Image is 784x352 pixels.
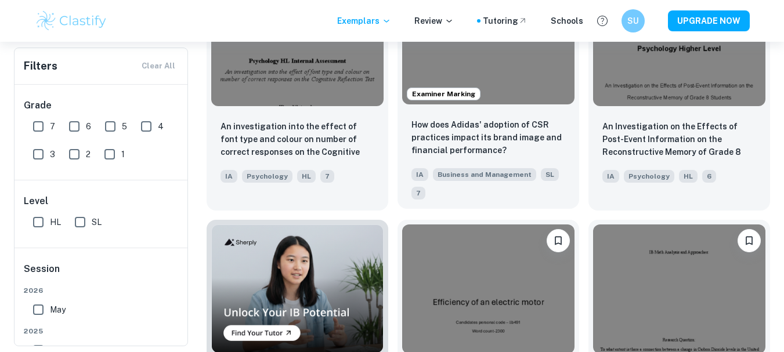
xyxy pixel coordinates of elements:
h6: Grade [24,99,179,113]
span: 2025 [24,326,179,336]
span: 7 [50,120,55,133]
span: 6 [86,120,91,133]
span: 2026 [24,285,179,296]
p: Exemplars [337,14,391,27]
h6: SU [626,14,640,27]
span: May [50,303,66,316]
a: Tutoring [483,14,528,27]
span: 2 [86,148,91,161]
span: Psychology [624,170,674,183]
span: HL [50,216,61,228]
button: Bookmark [547,229,570,252]
span: 6 [702,170,716,183]
button: SU [622,9,645,32]
span: SL [541,168,559,181]
button: Bookmark [738,229,761,252]
span: 4 [158,120,164,133]
span: 1 [121,148,125,161]
span: 7 [411,187,425,199]
span: 5 [122,120,127,133]
span: IA [602,170,619,183]
button: Help and Feedback [592,11,612,31]
span: IA [221,170,237,183]
span: 7 [320,170,334,183]
span: HL [679,170,698,183]
span: IA [411,168,428,181]
span: Psychology [242,170,292,183]
p: How does Adidas' adoption of CSR practices impact its brand image and financial performance? [411,118,565,157]
p: An Investigation on the Effects of Post-Event Information on the Reconstructive Memory of Grade 8... [602,120,756,159]
a: Schools [551,14,583,27]
p: Review [414,14,454,27]
img: Clastify logo [35,9,109,32]
span: SL [92,216,102,228]
span: 3 [50,148,55,161]
span: HL [297,170,316,183]
h6: Level [24,194,179,208]
span: Business and Management [433,168,536,181]
h6: Session [24,262,179,285]
button: UPGRADE NOW [668,10,750,31]
h6: Filters [24,58,57,74]
span: Examiner Marking [407,89,480,99]
p: An investigation into the effect of font type and colour on number of correct responses on the Co... [221,120,374,159]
